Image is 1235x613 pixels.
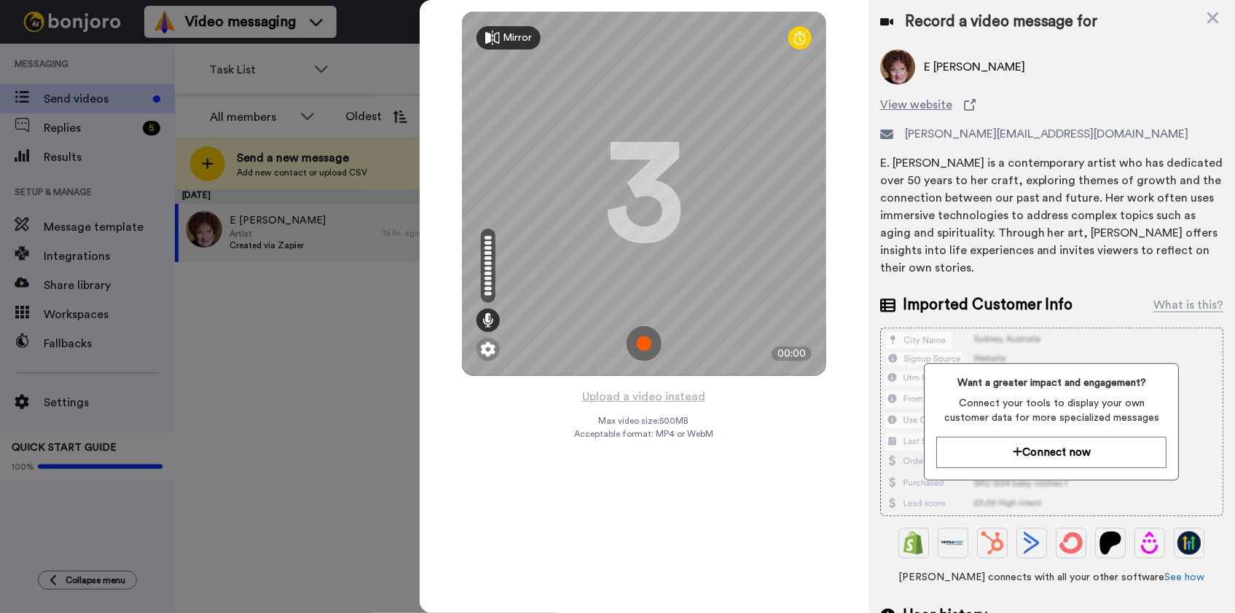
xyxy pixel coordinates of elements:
button: Connect now [936,437,1167,468]
a: See how [1164,572,1204,582]
div: 3 [604,139,684,248]
img: Shopify [902,531,925,555]
span: Max video size: 500 MB [599,415,689,427]
span: Acceptable format: MP4 or WebM [574,428,713,440]
span: Imported Customer Info [903,294,1073,316]
button: Upload a video instead [578,387,710,406]
span: View website [880,96,952,114]
img: Patreon [1099,531,1122,555]
img: ConvertKit [1059,531,1083,555]
span: Want a greater impact and engagement? [936,376,1167,390]
img: Hubspot [981,531,1004,555]
span: [PERSON_NAME][EMAIL_ADDRESS][DOMAIN_NAME] [905,125,1189,143]
span: Connect your tools to display your own customer data for more specialized messages [936,396,1167,425]
img: GoHighLevel [1177,531,1201,555]
img: ic_record_start.svg [627,326,662,361]
a: View website [880,96,1223,114]
img: Ontraport [941,531,965,555]
div: E. [PERSON_NAME] is a contemporary artist who has dedicated over 50 years to her craft, exploring... [880,154,1223,277]
div: 00:00 [772,347,812,361]
img: ActiveCampaign [1020,531,1043,555]
img: ic_gear.svg [481,342,495,357]
img: Drip [1138,531,1161,555]
div: What is this? [1153,296,1223,314]
span: [PERSON_NAME] connects with all your other software [880,570,1223,585]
